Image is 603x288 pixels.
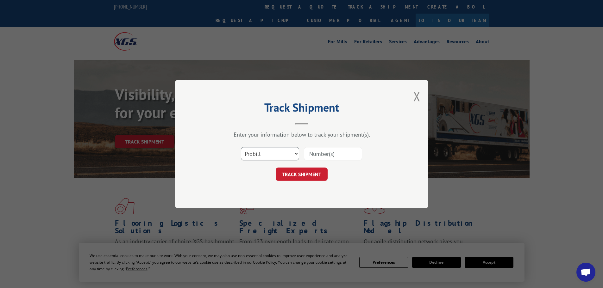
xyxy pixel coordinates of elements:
[207,131,397,138] div: Enter your information below to track your shipment(s).
[576,263,595,282] div: Open chat
[276,168,328,181] button: TRACK SHIPMENT
[207,103,397,115] h2: Track Shipment
[304,147,362,160] input: Number(s)
[413,88,420,105] button: Close modal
